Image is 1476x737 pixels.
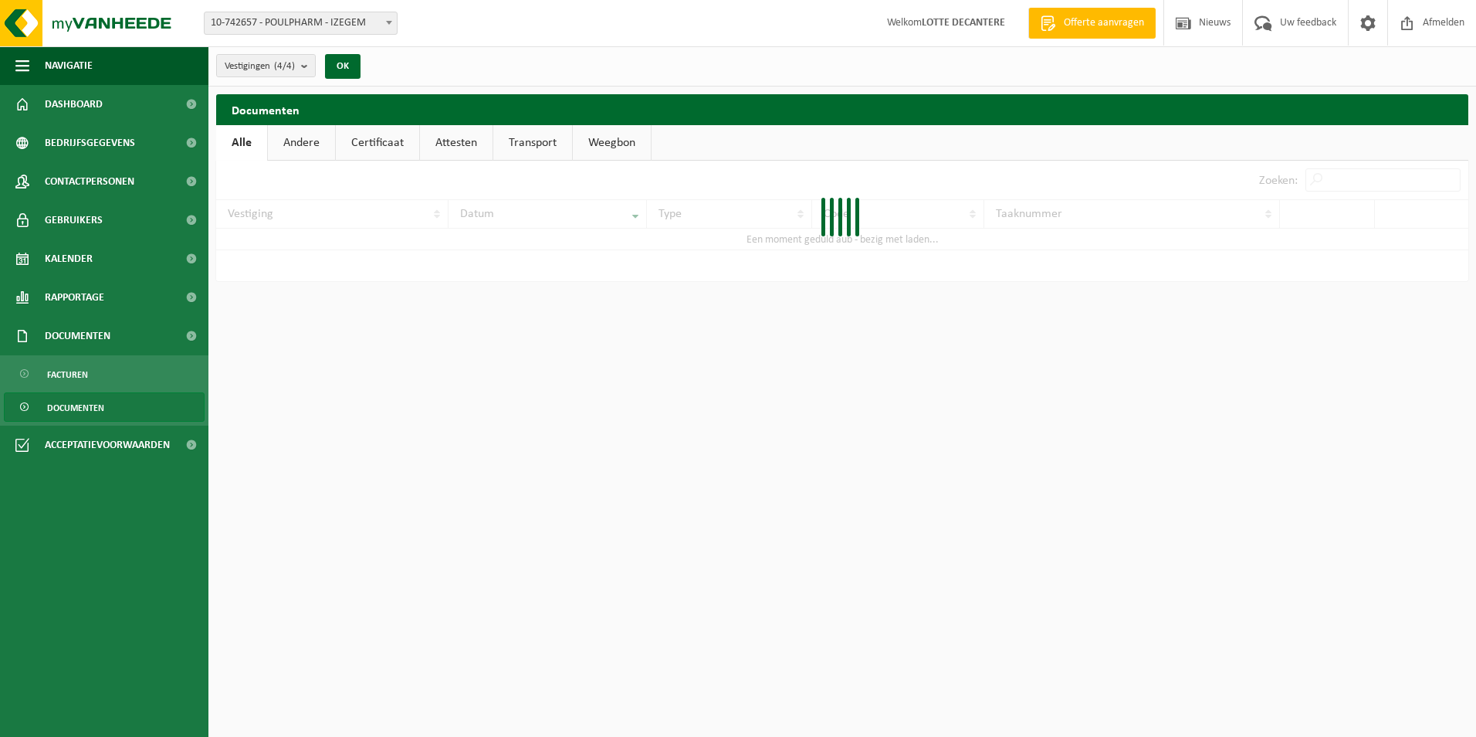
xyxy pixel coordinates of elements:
[1028,8,1156,39] a: Offerte aanvragen
[4,359,205,389] a: Facturen
[336,125,419,161] a: Certificaat
[225,55,295,78] span: Vestigingen
[216,54,316,77] button: Vestigingen(4/4)
[45,201,103,239] span: Gebruikers
[204,12,398,35] span: 10-742657 - POULPHARM - IZEGEM
[45,124,135,162] span: Bedrijfsgegevens
[45,239,93,278] span: Kalender
[268,125,335,161] a: Andere
[325,54,361,79] button: OK
[45,426,170,464] span: Acceptatievoorwaarden
[922,17,1005,29] strong: LOTTE DECANTERE
[1060,15,1148,31] span: Offerte aanvragen
[45,46,93,85] span: Navigatie
[47,393,104,423] span: Documenten
[47,360,88,389] span: Facturen
[216,94,1468,124] h2: Documenten
[45,278,104,317] span: Rapportage
[420,125,493,161] a: Attesten
[45,317,110,355] span: Documenten
[205,12,397,34] span: 10-742657 - POULPHARM - IZEGEM
[274,61,295,71] count: (4/4)
[216,125,267,161] a: Alle
[4,392,205,422] a: Documenten
[45,162,134,201] span: Contactpersonen
[493,125,572,161] a: Transport
[573,125,651,161] a: Weegbon
[45,85,103,124] span: Dashboard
